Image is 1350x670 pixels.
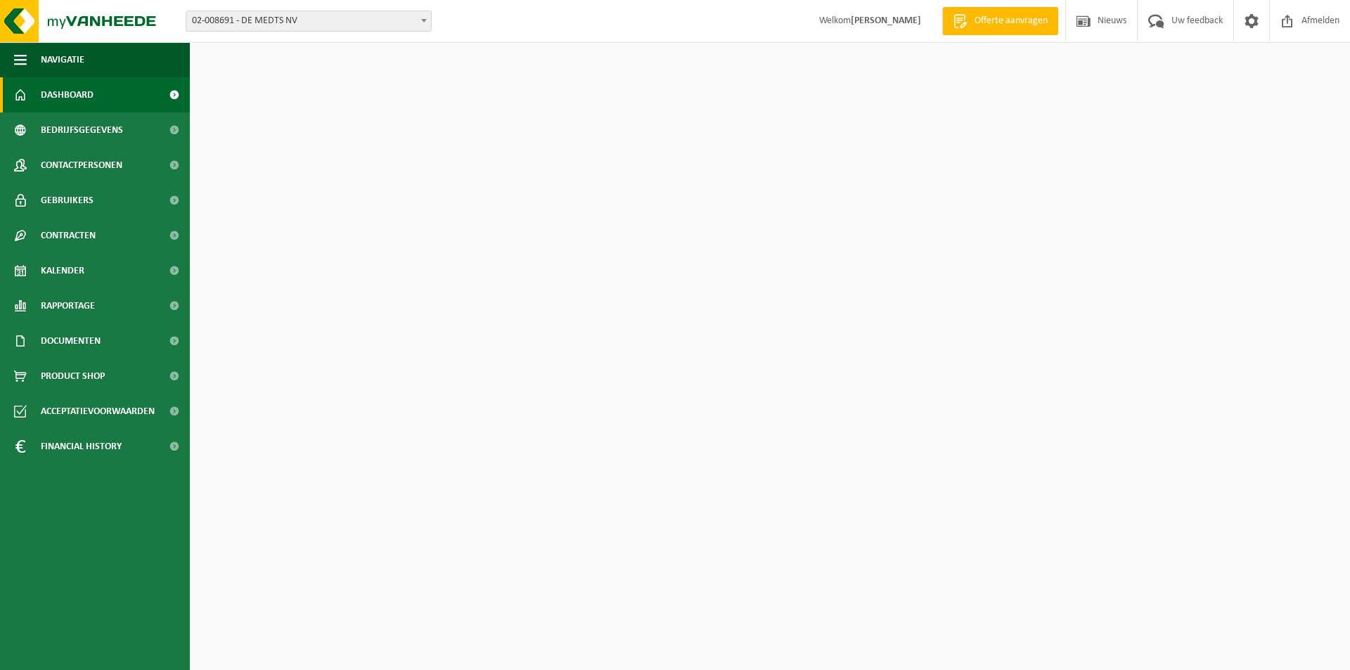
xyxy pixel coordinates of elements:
[41,429,122,464] span: Financial History
[186,11,432,32] span: 02-008691 - DE MEDTS NV
[41,288,95,323] span: Rapportage
[41,359,105,394] span: Product Shop
[186,11,431,31] span: 02-008691 - DE MEDTS NV
[41,42,84,77] span: Navigatie
[41,394,155,429] span: Acceptatievoorwaarden
[7,639,235,670] iframe: chat widget
[41,323,101,359] span: Documenten
[41,77,94,112] span: Dashboard
[41,112,123,148] span: Bedrijfsgegevens
[942,7,1058,35] a: Offerte aanvragen
[851,15,921,26] strong: [PERSON_NAME]
[971,14,1051,28] span: Offerte aanvragen
[41,253,84,288] span: Kalender
[41,148,122,183] span: Contactpersonen
[41,218,96,253] span: Contracten
[41,183,94,218] span: Gebruikers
